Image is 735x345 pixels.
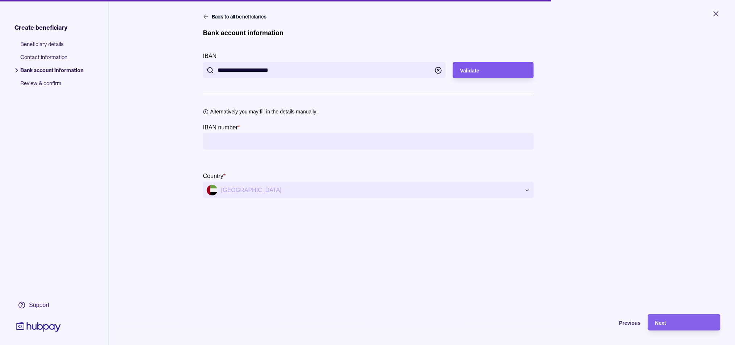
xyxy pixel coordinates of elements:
p: Country [203,173,223,179]
span: Bank account information [20,67,83,80]
h1: Bank account information [203,29,284,37]
span: Review & confirm [20,80,83,93]
a: Support [15,298,62,313]
p: IBAN [203,53,216,59]
button: Back to all beneficiaries [203,13,268,20]
input: IBAN [218,62,431,78]
span: Create beneficiary [15,23,67,32]
label: IBAN [203,51,216,60]
button: Next [648,314,720,331]
label: Country [203,171,226,180]
input: IBAN number [207,133,530,150]
div: Support [29,301,49,309]
button: Close [703,6,729,22]
p: Alternatively you may fill in the details manually: [210,108,318,116]
button: Validate [453,62,534,78]
label: IBAN number [203,123,240,132]
span: Previous [619,320,641,326]
span: Next [655,320,666,326]
button: Previous [568,314,641,331]
span: Beneficiary details [20,41,83,54]
p: IBAN number [203,124,238,130]
span: Validate [460,68,479,74]
span: Contact information [20,54,83,67]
